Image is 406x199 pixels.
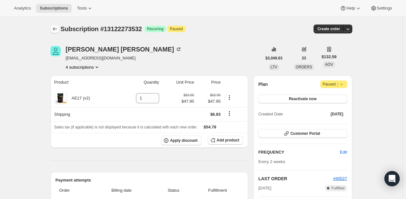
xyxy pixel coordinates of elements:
[377,6,392,11] span: Settings
[224,110,234,117] button: Shipping actions
[161,75,196,89] th: Unit Price
[314,24,344,33] button: Create order
[224,94,234,101] button: Product actions
[14,6,31,11] span: Analytics
[336,4,365,13] button: Help
[36,4,72,13] button: Subscriptions
[198,98,221,105] span: $47.95
[56,177,243,183] h2: Payment attempts
[323,81,345,87] span: Paused
[258,159,285,164] span: Every 2 weeks
[40,6,68,11] span: Subscriptions
[331,186,344,191] span: Fulfilled
[208,136,243,145] button: Add product
[321,54,336,60] span: $132.59
[298,54,310,63] button: 23
[296,65,312,69] span: ORDERS
[66,55,182,61] span: [EMAIL_ADDRESS][DOMAIN_NAME]
[258,81,268,87] h2: Plan
[161,136,201,145] button: Apply discount
[77,6,87,11] span: Tools
[258,175,333,182] h2: LAST ORDER
[170,26,183,31] span: Paused
[302,56,306,61] span: 23
[210,93,220,97] small: $52.95
[289,96,316,101] span: Reactivate now
[118,75,161,89] th: Quantity
[56,183,90,197] th: Order
[73,4,97,13] button: Tools
[155,187,192,194] span: Status
[51,107,118,121] th: Shipping
[258,94,347,103] button: Reactivate now
[217,138,239,143] span: Add product
[258,129,347,138] button: Customer Portal
[51,75,118,89] th: Product
[337,82,338,87] span: |
[92,187,151,194] span: Billing date
[51,24,59,33] button: Subscriptions
[317,26,340,31] span: Create order
[340,149,347,155] span: Edit
[210,112,221,117] span: $6.83
[258,149,340,155] h2: FREQUENCY
[367,4,396,13] button: Settings
[271,65,277,69] span: LTV
[66,46,182,52] div: [PERSON_NAME] [PERSON_NAME]
[333,175,347,182] button: #40527
[67,95,90,101] div: AE17 (v2)
[66,64,100,70] button: Product actions
[331,112,343,117] span: [DATE]
[196,187,240,194] span: Fulfillment
[204,125,216,129] span: $54.78
[258,111,283,117] span: Created Date
[61,25,142,32] span: Subscription #13122273532
[10,4,35,13] button: Analytics
[290,131,320,136] span: Customer Portal
[266,56,282,61] span: $3,049.63
[147,26,164,31] span: Recurring
[196,75,223,89] th: Price
[51,46,61,56] span: Carroll Lum
[346,6,355,11] span: Help
[170,138,198,143] span: Apply discount
[184,93,194,97] small: $52.95
[336,147,351,157] button: Edit
[325,62,333,67] span: AOV
[262,54,286,63] button: $3,049.63
[333,176,347,181] a: #40527
[258,185,271,191] span: [DATE]
[181,98,194,105] span: $47.95
[384,171,400,186] div: Open Intercom Messenger
[54,92,67,105] img: product img
[327,110,347,119] button: [DATE]
[54,125,198,129] span: Sales tax (if applicable) is not displayed because it is calculated with each new order.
